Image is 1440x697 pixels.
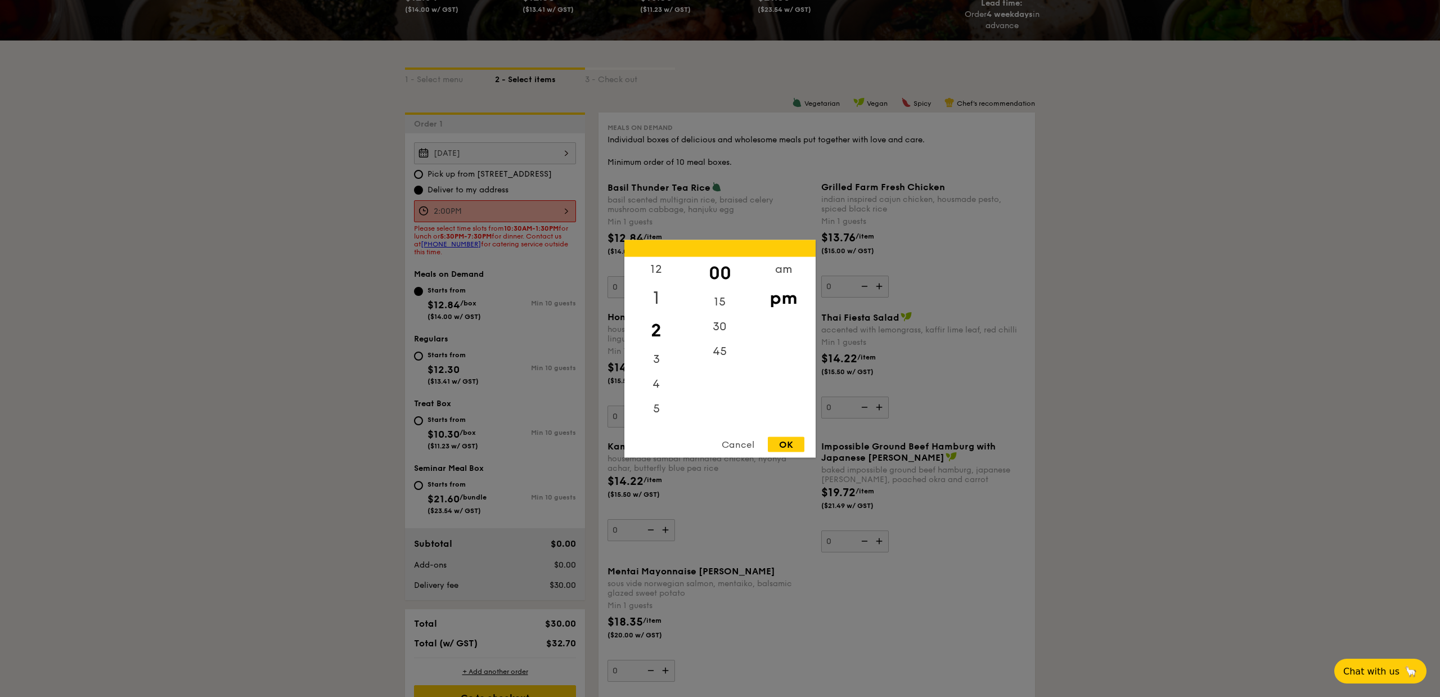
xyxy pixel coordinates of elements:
div: 3 [624,347,688,371]
div: 5 [624,396,688,421]
span: 🦙 [1404,665,1417,678]
div: pm [751,281,815,314]
div: OK [768,437,804,452]
div: 4 [624,371,688,396]
div: 15 [688,289,751,314]
div: 6 [624,421,688,446]
div: 1 [624,281,688,314]
div: 00 [688,257,751,289]
button: Chat with us🦙 [1334,659,1426,683]
div: 12 [624,257,688,281]
span: Chat with us [1343,666,1399,677]
div: 45 [688,339,751,363]
div: Cancel [710,437,766,452]
div: 2 [624,314,688,347]
div: 30 [688,314,751,339]
div: am [751,257,815,281]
